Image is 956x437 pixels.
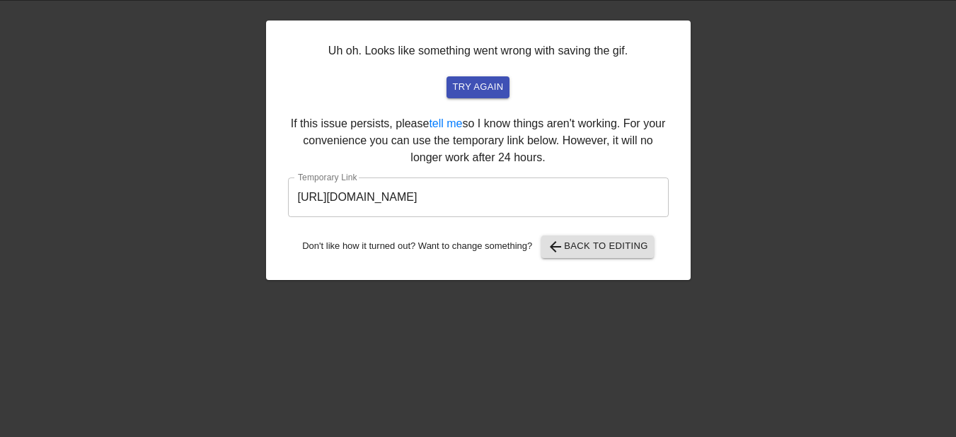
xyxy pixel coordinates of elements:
span: arrow_back [547,238,564,255]
span: Back to Editing [547,238,648,255]
span: try again [452,79,503,95]
input: bare [288,177,669,217]
a: tell me [429,117,462,129]
div: Don't like how it turned out? Want to change something? [288,235,669,258]
div: Uh oh. Looks like something went wrong with saving the gif. If this issue persists, please so I k... [266,21,691,280]
button: Back to Editing [541,235,654,258]
button: try again [447,76,509,98]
